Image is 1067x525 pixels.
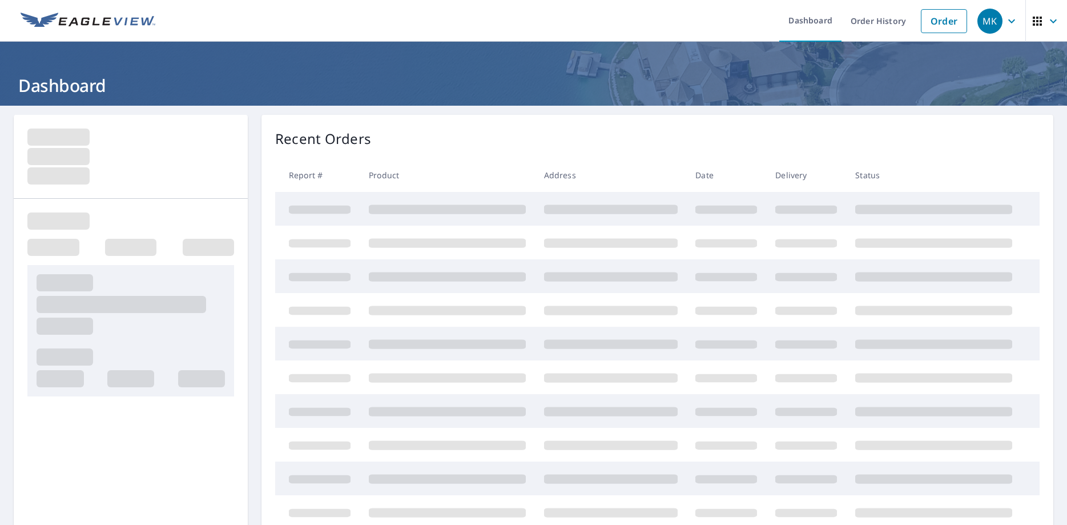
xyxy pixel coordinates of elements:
[21,13,155,30] img: EV Logo
[766,158,846,192] th: Delivery
[14,74,1053,97] h1: Dashboard
[921,9,967,33] a: Order
[275,158,360,192] th: Report #
[360,158,535,192] th: Product
[686,158,766,192] th: Date
[275,129,371,149] p: Recent Orders
[535,158,687,192] th: Address
[977,9,1002,34] div: MK
[846,158,1021,192] th: Status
